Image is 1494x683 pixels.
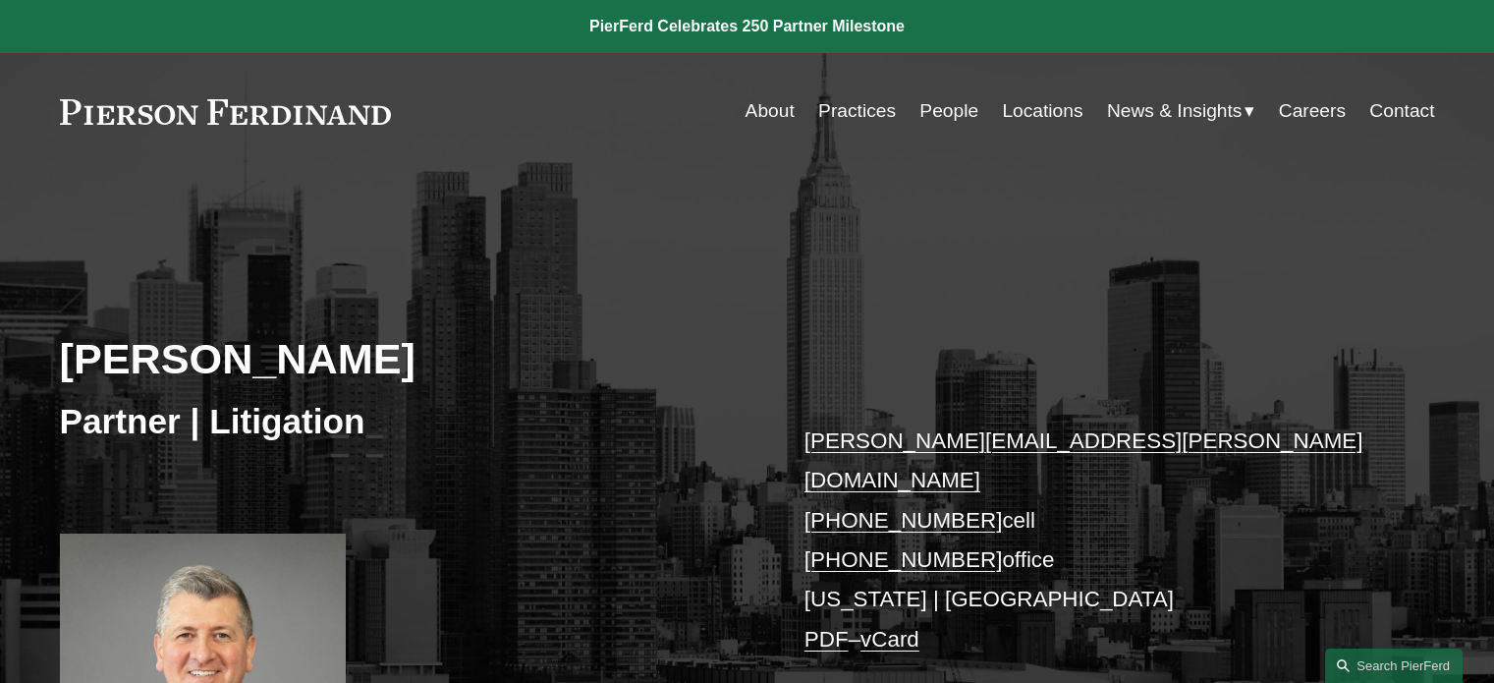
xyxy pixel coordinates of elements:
a: [PHONE_NUMBER] [804,547,1003,572]
a: Search this site [1325,649,1463,683]
a: vCard [860,627,919,652]
a: Careers [1279,92,1346,130]
p: cell office [US_STATE] | [GEOGRAPHIC_DATA] – [804,422,1377,659]
h2: [PERSON_NAME] [60,333,747,384]
a: folder dropdown [1107,92,1255,130]
a: [PERSON_NAME][EMAIL_ADDRESS][PERSON_NAME][DOMAIN_NAME] [804,428,1363,492]
a: PDF [804,627,849,652]
span: News & Insights [1107,94,1243,129]
a: People [919,92,978,130]
a: [PHONE_NUMBER] [804,508,1003,533]
a: Practices [818,92,896,130]
a: Contact [1369,92,1434,130]
a: About [746,92,795,130]
h3: Partner | Litigation [60,400,747,443]
a: Locations [1002,92,1082,130]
